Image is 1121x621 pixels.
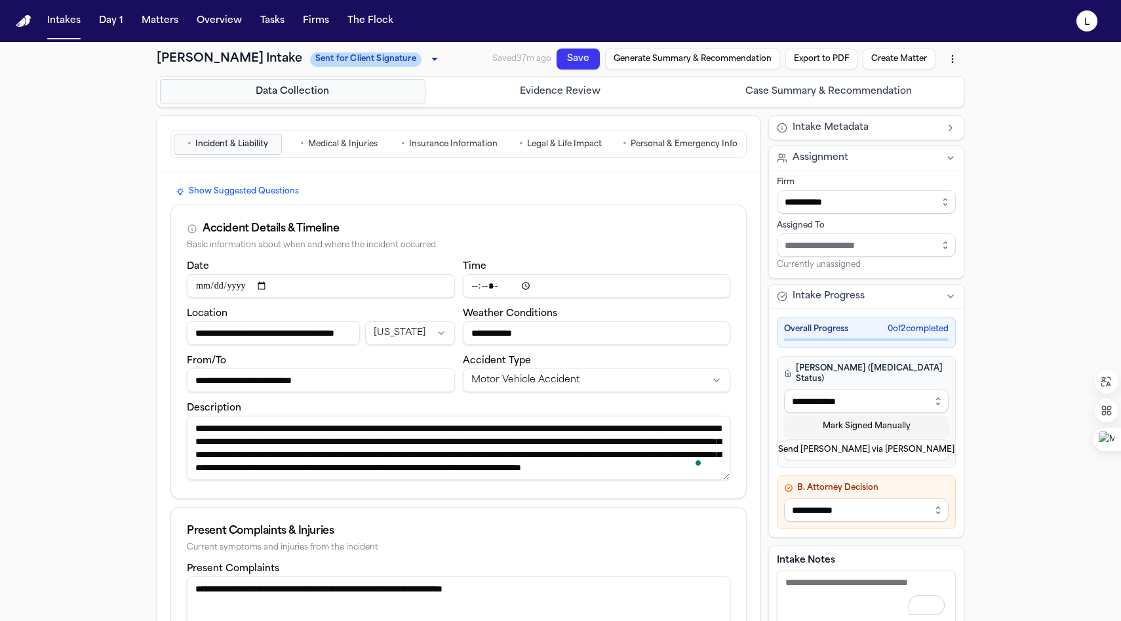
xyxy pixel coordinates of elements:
span: Personal & Emergency Info [631,139,737,150]
button: Tasks [255,9,290,33]
span: Intake Metadata [793,121,869,134]
button: Go to Personal & Emergency Info [617,134,743,155]
h4: [PERSON_NAME] ([MEDICAL_DATA] Status) [784,363,949,384]
button: Overview [191,9,247,33]
span: Assignment [793,151,848,165]
input: Incident time [463,274,731,298]
label: Accident Type [463,356,531,366]
label: Weather Conditions [463,309,557,319]
button: Matters [136,9,184,33]
button: Export to PDF [785,49,857,70]
button: The Flock [342,9,399,33]
input: Assign to staff member [777,233,956,257]
button: Incident state [365,321,454,345]
button: Firms [298,9,334,33]
span: Insurance Information [409,139,498,150]
button: Go to Insurance Information [395,134,503,155]
button: Intake Progress [769,285,964,308]
label: From/To [187,356,226,366]
button: Go to Medical & Injuries [285,134,393,155]
label: Location [187,309,227,319]
div: Update intake status [310,50,442,68]
img: Finch Logo [16,15,31,28]
button: Day 1 [94,9,128,33]
input: From/To destination [187,369,455,392]
button: Assignment [769,146,964,170]
div: Current symptoms and injuries from the incident [187,543,730,553]
label: Intake Notes [777,554,956,567]
textarea: To enrich screen reader interactions, please activate Accessibility in Grammarly extension settings [187,416,730,480]
div: Basic information about when and where the incident occurred [187,241,730,250]
span: Intake Progress [793,290,865,303]
button: Go to Evidence Review step [428,79,694,104]
button: More actions [941,47,964,71]
button: Intake Metadata [769,116,964,140]
input: Incident location [187,321,360,345]
span: Medical & Injuries [308,139,378,150]
span: 0 of 2 completed [888,324,949,334]
h1: [PERSON_NAME] Intake [157,50,302,68]
input: Select firm [777,190,956,214]
label: Date [187,262,209,271]
div: Firm [777,177,956,188]
span: • [187,138,191,151]
button: Generate Summary & Recommendation [605,49,780,70]
label: Present Complaints [187,564,279,574]
button: Show Suggested Questions [170,184,304,199]
button: Go to Case Summary & Recommendation step [696,79,961,104]
span: • [623,138,627,151]
h4: B. Attorney Decision [784,483,949,493]
button: Intakes [42,9,86,33]
button: Save [557,49,600,70]
span: Sent for Client Signature [310,52,422,67]
div: Accident Details & Timeline [203,221,339,237]
span: Currently unassigned [777,260,861,270]
button: Go to Incident & Liability [174,134,282,155]
button: Create Matter [863,49,935,70]
button: Go to Legal & Life Impact [506,134,614,155]
input: Incident date [187,274,455,298]
span: • [300,138,304,151]
span: Legal & Life Impact [527,139,602,150]
span: • [401,138,405,151]
nav: Intake steps [160,79,961,104]
label: Time [463,262,486,271]
text: L [1084,18,1090,27]
button: Go to Data Collection step [160,79,425,104]
button: Mark Signed Manually [784,416,949,437]
label: Description [187,403,241,413]
a: Home [16,15,31,28]
span: Incident & Liability [195,139,268,150]
span: Overall Progress [784,324,848,334]
div: Present Complaints & Injuries [187,523,730,539]
button: Send [PERSON_NAME] via [PERSON_NAME] [784,439,949,460]
div: Assigned To [777,220,956,231]
span: • [519,138,523,151]
input: Weather conditions [463,321,731,345]
span: Saved 37m ago [492,55,551,63]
